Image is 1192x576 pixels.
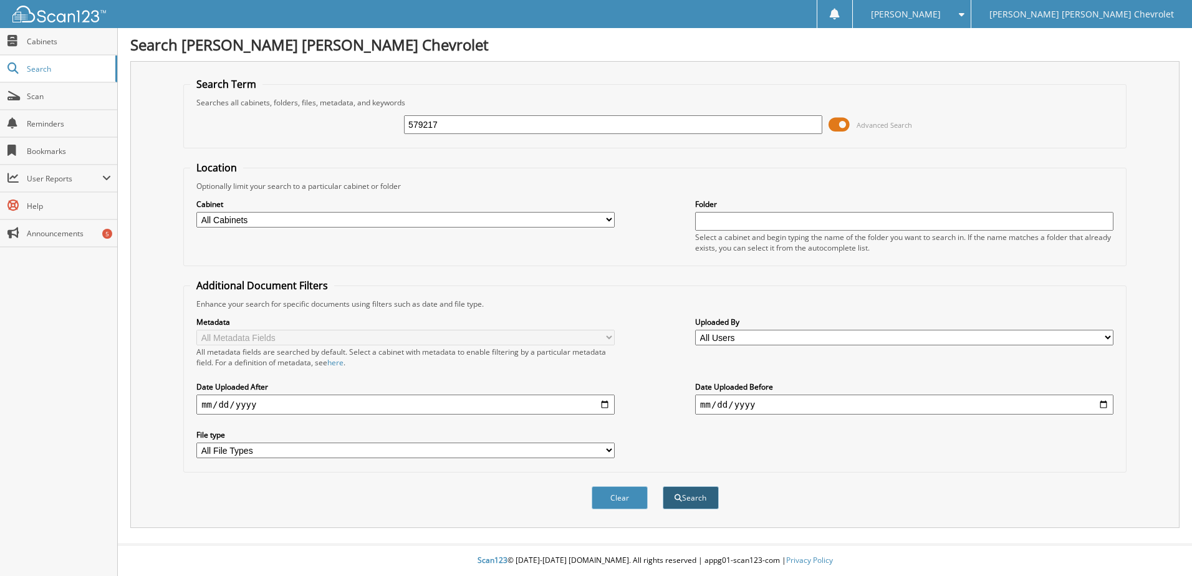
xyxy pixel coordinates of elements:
button: Search [663,486,719,509]
input: start [196,395,615,415]
a: here [327,357,344,368]
img: scan123-logo-white.svg [12,6,106,22]
span: Help [27,201,111,211]
div: Searches all cabinets, folders, files, metadata, and keywords [190,97,1120,108]
span: User Reports [27,173,102,184]
a: Privacy Policy [786,555,833,565]
div: Optionally limit your search to a particular cabinet or folder [190,181,1120,191]
legend: Search Term [190,77,262,91]
span: Cabinets [27,36,111,47]
span: Announcements [27,228,111,239]
span: Scan123 [478,555,507,565]
button: Clear [592,486,648,509]
div: Select a cabinet and begin typing the name of the folder you want to search in. If the name match... [695,232,1113,253]
legend: Location [190,161,243,175]
label: Uploaded By [695,317,1113,327]
span: Bookmarks [27,146,111,156]
label: File type [196,430,615,440]
label: Metadata [196,317,615,327]
div: 5 [102,229,112,239]
label: Date Uploaded After [196,382,615,392]
div: Enhance your search for specific documents using filters such as date and file type. [190,299,1120,309]
span: Search [27,64,109,74]
div: © [DATE]-[DATE] [DOMAIN_NAME]. All rights reserved | appg01-scan123-com | [118,545,1192,576]
label: Cabinet [196,199,615,209]
iframe: Chat Widget [1130,516,1192,576]
span: [PERSON_NAME] [PERSON_NAME] Chevrolet [989,11,1174,18]
input: end [695,395,1113,415]
legend: Additional Document Filters [190,279,334,292]
span: Reminders [27,118,111,129]
label: Date Uploaded Before [695,382,1113,392]
label: Folder [695,199,1113,209]
h1: Search [PERSON_NAME] [PERSON_NAME] Chevrolet [130,34,1180,55]
div: All metadata fields are searched by default. Select a cabinet with metadata to enable filtering b... [196,347,615,368]
span: Advanced Search [857,120,912,130]
span: [PERSON_NAME] [871,11,941,18]
span: Scan [27,91,111,102]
